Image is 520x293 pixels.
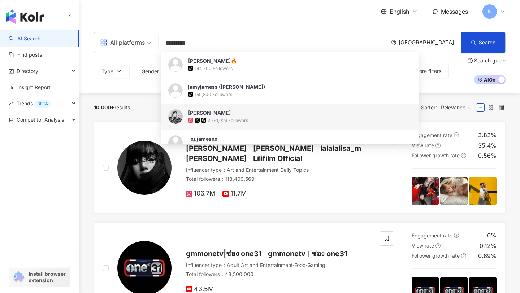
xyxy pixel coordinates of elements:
span: [PERSON_NAME] [186,144,247,153]
span: Engagement rate [412,132,452,138]
span: 10,000+ [94,104,114,110]
button: More filters [399,64,449,78]
span: Install browser extension [29,271,68,284]
span: Gaming [307,262,325,268]
div: _xj.jamesxx_ [188,135,220,143]
div: Influencer type ： [186,262,371,269]
span: Competitor Analysis [17,111,64,128]
span: lalalalisa_m [320,144,361,153]
span: [PERSON_NAME] [186,154,247,163]
div: [PERSON_NAME]🔥 [188,57,237,65]
span: View rate [412,142,434,148]
span: · [279,167,280,173]
div: 35.4% [478,141,497,149]
div: [GEOGRAPHIC_DATA] [399,39,461,45]
div: [PERSON_NAME] [188,109,231,117]
div: Influencer type ： [186,166,371,174]
span: Messages [441,8,468,15]
a: chrome extensionInstall browser extension [9,267,70,287]
div: Sorter: [421,102,476,113]
div: 0.56% [478,152,497,159]
img: KOL Avatar [117,141,172,195]
span: Follower growth rate [412,152,460,158]
span: 43.5M [186,285,214,293]
button: Search [461,32,505,53]
div: All platforms [100,37,145,48]
span: Adult [227,262,239,268]
span: question-circle [454,132,459,137]
img: logo [6,9,44,24]
div: Total followers ： 43,500,000 [186,271,371,278]
span: View rate [412,242,434,249]
span: ช่อง one31 [312,249,347,258]
div: BETA [34,100,51,108]
div: 0% [487,231,497,239]
a: searchAI Search [9,35,40,42]
span: question-circle [461,253,466,258]
span: Daily Topics [280,167,309,173]
span: question-circle [435,243,441,248]
div: 150,800 Followers [195,91,232,97]
a: Insight Report [9,84,51,91]
span: [PERSON_NAME] [253,144,314,153]
img: KOL Avatar [168,109,183,124]
span: · [293,262,294,268]
span: question-circle [454,233,459,238]
div: 0.69% [478,252,497,260]
span: gmmonetv [268,249,305,258]
a: Find posts [9,51,42,58]
div: 2,761,029 Followers [208,117,248,123]
span: Search [479,40,495,45]
span: Directory [17,63,38,79]
div: 144,700 Followers [195,65,233,71]
span: 11.7M [222,190,247,197]
span: More filters [415,68,441,74]
span: Trends [17,95,51,111]
span: question-circle [468,58,473,63]
span: N [488,8,492,16]
div: results [94,105,130,110]
a: KOL Avatar[PERSON_NAME][PERSON_NAME]lalalalisa_m[PERSON_NAME]Lilifilm OfficialInfluencer type：Art... [94,122,506,214]
img: KOL Avatar [168,135,183,150]
div: 1,005 Followers [195,143,227,149]
div: 3.82% [478,131,497,139]
button: Gender [134,64,175,78]
span: Art and Entertainment [227,167,279,173]
span: Lilifilm Official [253,154,302,163]
span: question-circle [435,143,441,148]
div: Total followers ： 118,409,569 [186,175,371,183]
span: rise [9,101,14,106]
img: chrome extension [12,271,25,283]
span: gmmonetv|ช่อง one31 [186,249,262,258]
div: 0.12% [480,242,497,250]
span: Engagement rate [412,232,452,239]
span: Art and Entertainment [241,262,293,268]
span: · [239,262,241,268]
img: KOL Avatar [168,57,183,72]
img: post-image [412,177,439,205]
span: environment [391,40,396,45]
img: post-image [469,177,497,205]
img: KOL Avatar [168,83,183,98]
span: · [306,262,307,268]
span: appstore [100,39,107,46]
span: English [390,8,409,16]
span: Type [101,69,113,74]
div: Search guide [474,58,506,64]
span: Gender [142,69,159,74]
img: post-image [440,177,468,205]
span: 106.7M [186,190,215,197]
span: Follower growth rate [412,253,460,259]
div: jamyjamess ([PERSON_NAME]) [188,83,265,91]
span: Food [294,262,306,268]
button: Type [94,64,130,78]
span: Relevance [441,102,472,113]
span: question-circle [461,153,466,158]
